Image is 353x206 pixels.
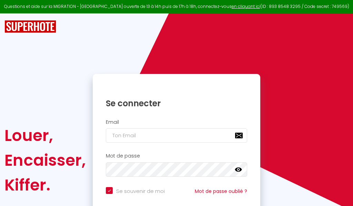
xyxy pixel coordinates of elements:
h2: Email [106,119,247,125]
img: SuperHote logo [4,20,56,33]
a: Mot de passe oublié ? [195,188,247,195]
div: Kiffer. [4,173,86,197]
h2: Mot de passe [106,153,247,159]
h1: Se connecter [106,98,247,109]
div: Encaisser, [4,148,86,173]
a: en cliquant ici [232,3,260,9]
div: Louer, [4,123,86,148]
input: Ton Email [106,128,247,143]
